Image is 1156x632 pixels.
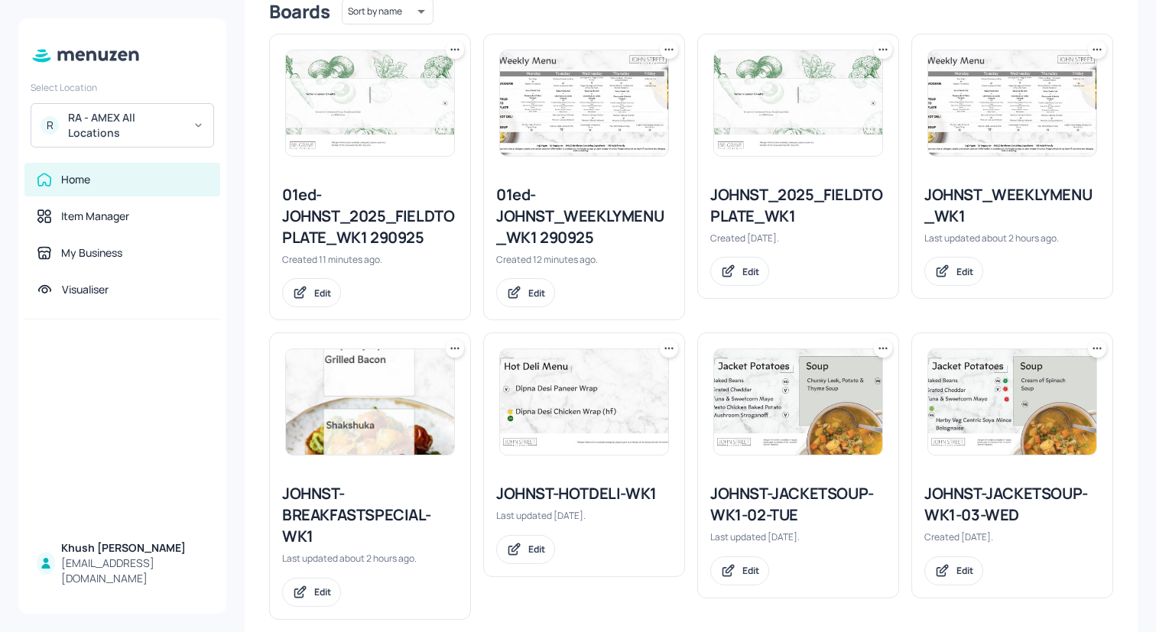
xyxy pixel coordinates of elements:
div: Home [61,172,90,187]
div: My Business [61,245,122,261]
div: Select Location [31,81,214,94]
div: Edit [314,287,331,300]
div: Visualiser [62,282,109,297]
div: 01ed-JOHNST_WEEKLYMENU_WK1 290925 [496,184,672,248]
img: 2025-09-29-1759134099446ayeioj2qhmk.jpeg [286,349,454,455]
img: 2025-09-24-175871727869123n0h0t6cot.jpeg [714,50,882,156]
div: Last updated about 2 hours ago. [924,232,1100,245]
div: Edit [956,265,973,278]
div: Created [DATE]. [924,530,1100,543]
div: 01ed-JOHNST_2025_FIELDTOPLATE_WK1 290925 [282,184,458,248]
div: Last updated [DATE]. [496,509,672,522]
div: Edit [528,287,545,300]
div: Created [DATE]. [710,232,886,245]
div: Edit [314,585,331,598]
div: Created 11 minutes ago. [282,253,458,266]
div: JOHNST-BREAKFASTSPECIAL-WK1 [282,483,458,547]
div: JOHNST-HOTDELI-WK1 [496,483,672,504]
img: 2025-09-24-1758727734796zjiuzpsei3.jpeg [714,349,882,455]
div: Edit [528,543,545,556]
img: 2025-09-29-1759135467143nal4sxzoeg.jpeg [500,50,668,156]
div: [EMAIL_ADDRESS][DOMAIN_NAME] [61,556,208,586]
div: Created 12 minutes ago. [496,253,672,266]
div: Edit [742,265,759,278]
img: 2025-06-30-1751291814026nritfs3iq2e.jpeg [928,349,1096,455]
div: JOHNST-JACKETSOUP-WK1-02-TUE [710,483,886,526]
div: RA - AMEX All Locations [68,110,183,141]
div: Item Manager [61,209,129,224]
img: 2025-09-24-175871727869123n0h0t6cot.jpeg [286,50,454,156]
img: 2025-09-29-1759135467143nal4sxzoeg.jpeg [928,50,1096,156]
div: Khush [PERSON_NAME] [61,540,208,556]
div: JOHNST-JACKETSOUP-WK1-03-WED [924,483,1100,526]
div: JOHNST_WEEKLYMENU_WK1 [924,184,1100,227]
img: 2025-04-29-1745941630760p3puccba6el.jpeg [500,349,668,455]
div: JOHNST_2025_FIELDTOPLATE_WK1 [710,184,886,227]
div: R [41,116,59,135]
div: Last updated [DATE]. [710,530,886,543]
div: Last updated about 2 hours ago. [282,552,458,565]
div: Edit [742,564,759,577]
div: Edit [956,564,973,577]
